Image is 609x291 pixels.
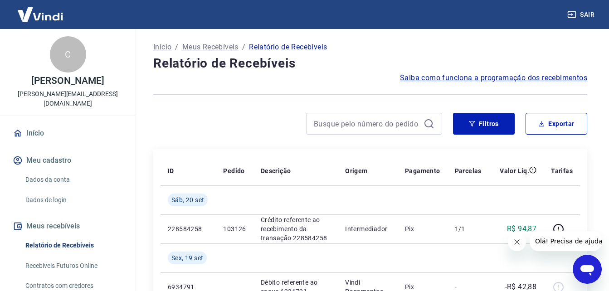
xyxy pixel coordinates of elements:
[345,224,390,233] p: Intermediador
[573,255,602,284] iframe: Botão para abrir a janela de mensagens
[168,166,174,175] p: ID
[153,54,587,73] h4: Relatório de Recebíveis
[7,89,128,108] p: [PERSON_NAME][EMAIL_ADDRESS][DOMAIN_NAME]
[22,191,125,209] a: Dados de login
[400,73,587,83] a: Saiba como funciona a programação dos recebimentos
[31,76,104,86] p: [PERSON_NAME]
[22,236,125,255] a: Relatório de Recebíveis
[153,42,171,53] a: Início
[453,113,515,135] button: Filtros
[261,215,331,242] p: Crédito referente ao recebimento da transação 228584258
[50,36,86,73] div: C
[500,166,529,175] p: Valor Líq.
[405,224,440,233] p: Pix
[11,123,125,143] a: Início
[175,42,178,53] p: /
[182,42,239,53] a: Meus Recebíveis
[565,6,598,23] button: Sair
[261,166,291,175] p: Descrição
[168,224,209,233] p: 228584258
[171,253,203,262] span: Sex, 19 set
[508,233,526,251] iframe: Fechar mensagem
[249,42,327,53] p: Relatório de Recebíveis
[526,113,587,135] button: Exportar
[223,224,246,233] p: 103126
[11,150,125,170] button: Meu cadastro
[455,166,482,175] p: Parcelas
[530,231,602,251] iframe: Mensagem da empresa
[22,257,125,275] a: Recebíveis Futuros Online
[242,42,245,53] p: /
[22,170,125,189] a: Dados da conta
[314,117,420,131] input: Busque pelo número do pedido
[223,166,244,175] p: Pedido
[171,195,204,204] span: Sáb, 20 set
[405,166,440,175] p: Pagamento
[507,223,536,234] p: R$ 94,87
[5,6,76,14] span: Olá! Precisa de ajuda?
[551,166,573,175] p: Tarifas
[345,166,367,175] p: Origem
[11,216,125,236] button: Meus recebíveis
[11,0,70,28] img: Vindi
[455,224,482,233] p: 1/1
